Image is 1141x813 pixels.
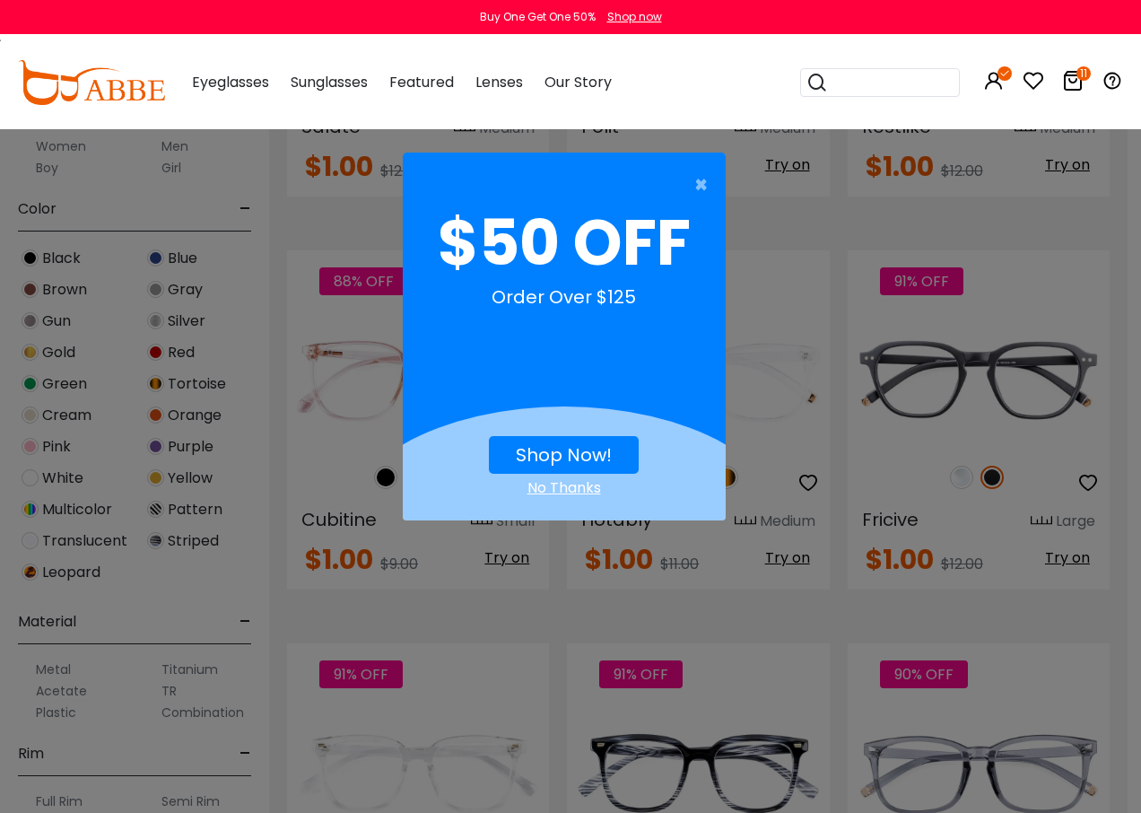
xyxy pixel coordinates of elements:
[475,72,523,92] span: Lenses
[403,477,726,499] div: Close
[417,203,711,284] div: $50 OFF
[489,436,639,474] button: Shop Now!
[394,167,717,203] button: Close
[192,72,269,92] span: Eyeglasses
[544,72,612,92] span: Our Story
[516,442,612,468] a: Shop Now!
[607,9,662,25] div: Shop now
[1076,66,1091,81] i: 11
[291,72,368,92] span: Sunglasses
[480,9,596,25] div: Buy One Get One 50%
[694,167,717,203] span: ×
[1062,74,1084,94] a: 11
[18,60,165,105] img: abbeglasses.com
[389,72,454,92] span: Featured
[598,9,662,24] a: Shop now
[417,284,711,328] div: Order Over $125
